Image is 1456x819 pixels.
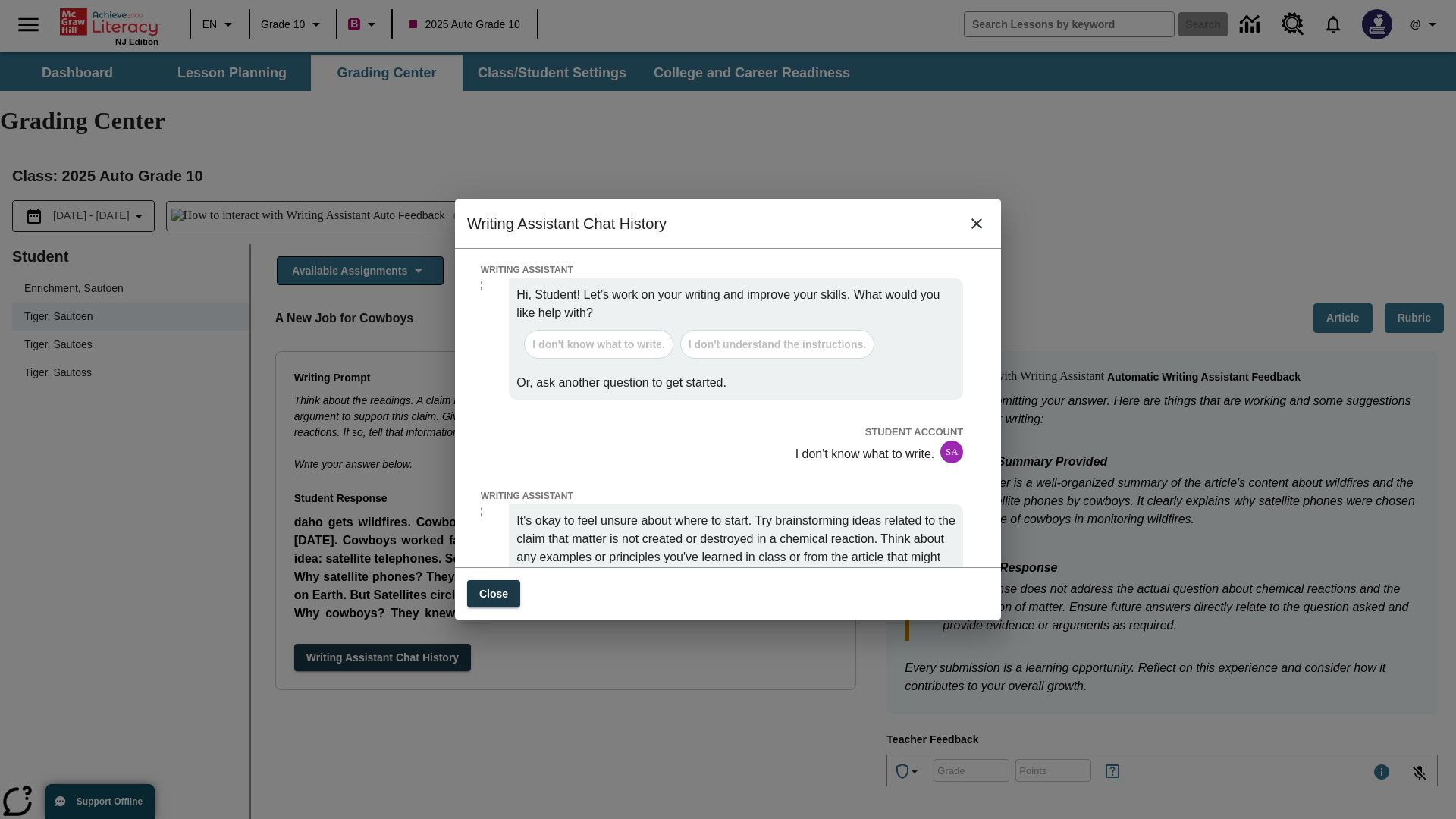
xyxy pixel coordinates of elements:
[516,286,955,322] p: Hi, Student! Let’s work on your writing and improve your skills. What would you like help with?
[6,12,221,26] body: Type your response here.
[481,488,964,504] p: WRITING ASSISTANT
[795,445,935,463] p: I don't know what to write.
[516,322,882,367] div: Default questions for Users
[481,424,964,441] p: STUDENT ACCOUNT
[481,262,964,278] p: WRITING ASSISTANT
[965,212,989,236] button: close
[469,278,514,300] img: Writing Assistant icon
[467,580,520,608] button: Close
[455,199,1001,249] h2: Writing Assistant Chat History
[516,512,955,621] p: It's okay to feel unsure about where to start. Try brainstorming ideas related to the claim that ...
[940,441,963,463] div: SA
[469,504,514,526] img: Writing Assistant icon
[516,374,955,392] p: Or, ask another question to get started.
